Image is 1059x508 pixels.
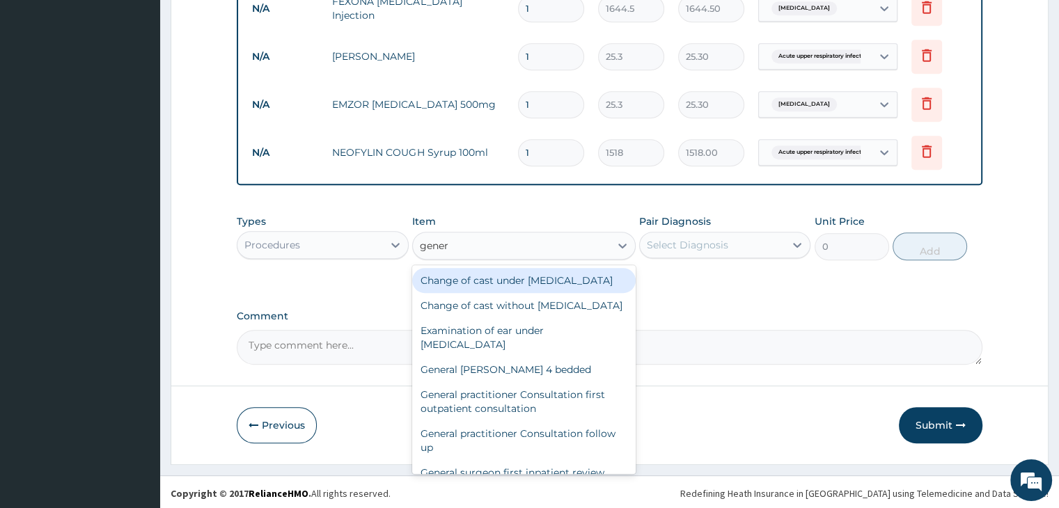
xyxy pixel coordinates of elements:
div: Change of cast under [MEDICAL_DATA] [412,268,636,293]
td: N/A [245,140,325,166]
button: Submit [899,407,982,443]
div: Examination of ear under [MEDICAL_DATA] [412,318,636,357]
label: Comment [237,310,982,322]
span: We're online! [81,161,192,301]
button: Add [893,232,967,260]
div: General surgeon first inpatient review [412,460,636,485]
div: Change of cast without [MEDICAL_DATA] [412,293,636,318]
a: RelianceHMO [249,487,308,500]
div: Minimize live chat window [228,7,262,40]
div: General practitioner Consultation follow up [412,421,636,460]
td: NEOFYLIN COUGH Syrup 100ml [325,138,510,166]
textarea: Type your message and hit 'Enter' [7,351,265,399]
button: Previous [237,407,317,443]
td: EMZOR [MEDICAL_DATA] 500mg [325,90,510,118]
div: General practitioner Consultation first outpatient consultation [412,382,636,421]
td: N/A [245,44,325,70]
div: Select Diagnosis [647,238,728,252]
div: Chat with us now [72,78,234,96]
div: General [PERSON_NAME] 4 bedded [412,357,636,382]
span: [MEDICAL_DATA] [771,1,837,15]
td: N/A [245,92,325,118]
img: d_794563401_company_1708531726252_794563401 [26,70,56,104]
span: Acute upper respiratory infect... [771,145,872,159]
span: [MEDICAL_DATA] [771,97,837,111]
label: Types [237,216,266,228]
label: Pair Diagnosis [639,214,711,228]
div: Redefining Heath Insurance in [GEOGRAPHIC_DATA] using Telemedicine and Data Science! [680,486,1049,500]
strong: Copyright © 2017 . [171,487,311,500]
td: [PERSON_NAME] [325,42,510,70]
div: Procedures [244,238,300,252]
label: Item [412,214,436,228]
label: Unit Price [815,214,865,228]
span: Acute upper respiratory infect... [771,49,872,63]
